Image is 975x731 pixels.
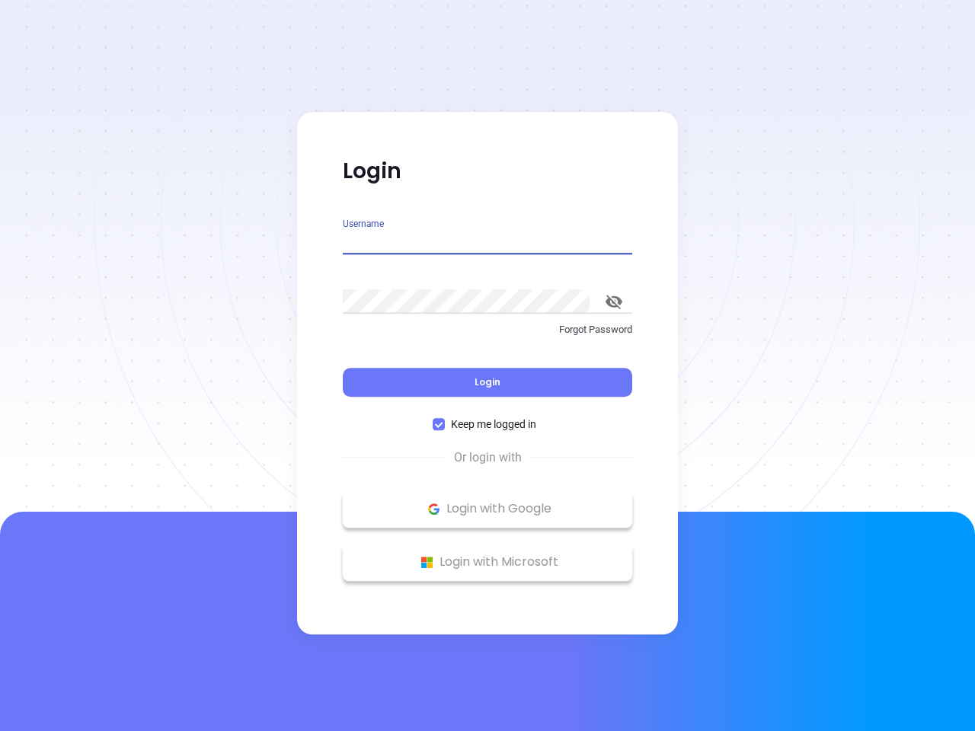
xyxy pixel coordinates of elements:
[350,497,625,520] p: Login with Google
[446,448,529,467] span: Or login with
[475,375,500,388] span: Login
[596,283,632,320] button: toggle password visibility
[343,158,632,185] p: Login
[343,219,384,228] label: Username
[424,500,443,519] img: Google Logo
[343,490,632,528] button: Google Logo Login with Google
[343,368,632,397] button: Login
[350,551,625,573] p: Login with Microsoft
[343,322,632,350] a: Forgot Password
[445,416,542,433] span: Keep me logged in
[343,322,632,337] p: Forgot Password
[417,553,436,572] img: Microsoft Logo
[343,543,632,581] button: Microsoft Logo Login with Microsoft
